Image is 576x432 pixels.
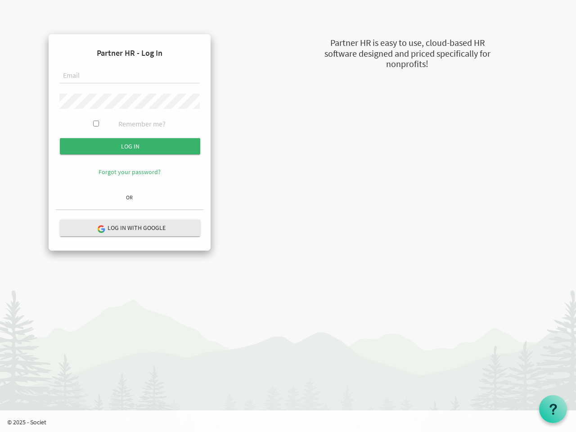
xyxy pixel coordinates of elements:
[60,138,200,154] input: Log in
[60,220,200,236] button: Log in with Google
[56,194,203,200] h6: OR
[56,41,203,65] h4: Partner HR - Log In
[279,58,535,71] div: nonprofits!
[97,225,105,233] img: google-logo.png
[279,47,535,60] div: software designed and priced specifically for
[99,168,161,176] a: Forgot your password?
[59,68,200,84] input: Email
[7,418,576,427] p: © 2025 - Societ
[279,36,535,49] div: Partner HR is easy to use, cloud-based HR
[118,119,166,129] label: Remember me?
